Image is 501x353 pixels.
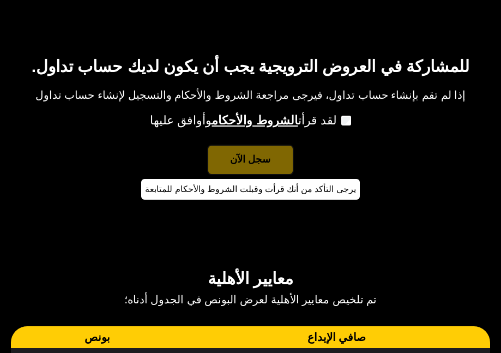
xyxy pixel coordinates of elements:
[11,326,183,348] th: بونص
[341,116,351,125] input: لقد قرأتالشروط والأحكاموأوافق عليها
[212,113,298,127] a: الشروط والأحكام
[11,292,490,307] p: تم تلخيص معايير الأهلية لعرض البونص في الجدول أدناه؛
[150,111,336,129] span: لقد قرأت وأوافق عليها
[208,270,293,288] strong: معايير الأهلية
[183,326,490,348] th: صافي الإيداع
[141,179,360,200] span: يرجى التأكد من أنك قرأت وقبلت الشروط والأحكام للمتابعة
[32,57,469,75] strong: للمشاركة في العروض الترويجية يجب أن يكون لديك حساب تداول.
[11,87,490,103] p: إذا لم تقم بإنشاء حساب تداول، فيرجى مراجعة الشروط والأحكام والتسجيل لإنشاء حساب تداول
